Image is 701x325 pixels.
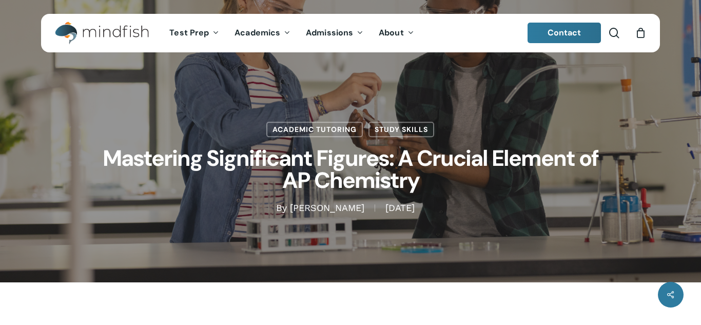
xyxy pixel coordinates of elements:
a: About [371,29,422,37]
a: Academic Tutoring [266,122,363,137]
span: Admissions [306,27,353,38]
span: By [276,205,287,212]
a: Academics [227,29,298,37]
span: [DATE] [375,205,425,212]
header: Main Menu [41,14,660,52]
span: About [379,27,404,38]
span: Contact [548,27,581,38]
a: [PERSON_NAME] [290,203,364,214]
a: Test Prep [162,29,227,37]
span: Academics [235,27,280,38]
a: Contact [528,23,601,43]
a: Study Skills [368,122,434,137]
h1: Mastering Significant Figures: A Crucial Element of AP Chemistry [94,137,607,202]
nav: Main Menu [162,14,421,52]
a: Admissions [298,29,371,37]
span: Test Prep [169,27,209,38]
